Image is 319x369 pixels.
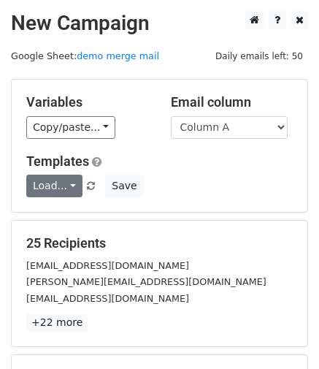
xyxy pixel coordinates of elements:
button: Save [105,175,143,197]
h5: Email column [171,94,293,110]
span: Daily emails left: 50 [210,48,308,64]
h5: 25 Recipients [26,235,293,251]
small: [PERSON_NAME][EMAIL_ADDRESS][DOMAIN_NAME] [26,276,266,287]
a: Daily emails left: 50 [210,50,308,61]
small: [EMAIL_ADDRESS][DOMAIN_NAME] [26,260,189,271]
a: Copy/paste... [26,116,115,139]
a: Load... [26,175,82,197]
a: Templates [26,153,89,169]
iframe: Chat Widget [246,299,319,369]
a: demo merge mail [77,50,159,61]
h5: Variables [26,94,149,110]
h2: New Campaign [11,11,308,36]
small: Google Sheet: [11,50,159,61]
small: [EMAIL_ADDRESS][DOMAIN_NAME] [26,293,189,304]
a: +22 more [26,313,88,332]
